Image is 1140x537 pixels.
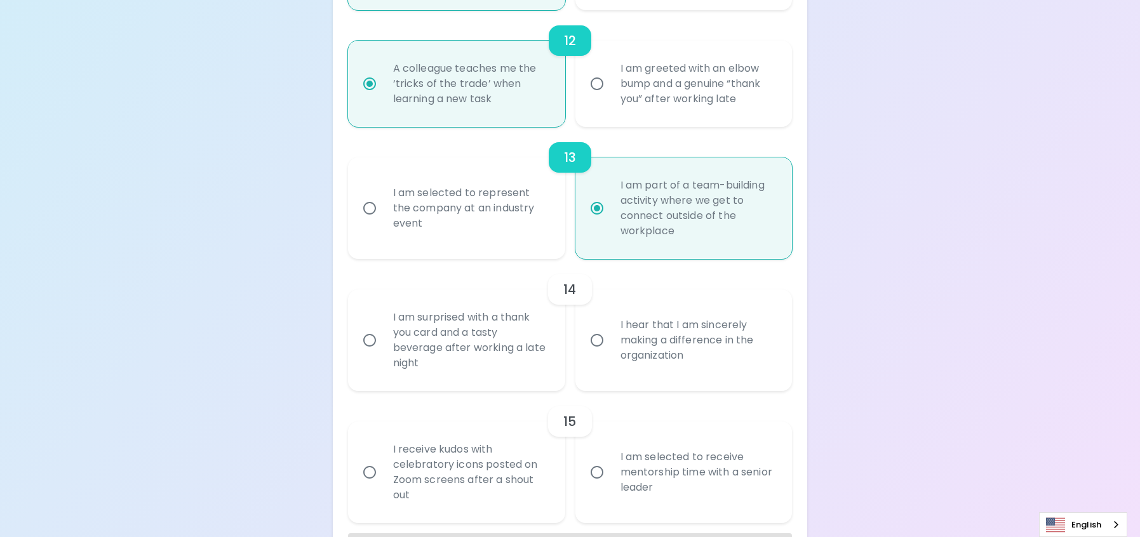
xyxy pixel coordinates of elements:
div: choice-group-check [348,259,793,391]
div: I am surprised with a thank you card and a tasty beverage after working a late night [383,295,558,386]
div: I am selected to represent the company at an industry event [383,170,558,246]
div: choice-group-check [348,391,793,523]
h6: 14 [563,279,576,300]
aside: Language selected: English [1039,512,1127,537]
div: I receive kudos with celebratory icons posted on Zoom screens after a shout out [383,427,558,518]
h6: 13 [564,147,576,168]
h6: 15 [563,411,576,432]
div: choice-group-check [348,10,793,127]
a: English [1040,513,1127,536]
h6: 12 [564,30,576,51]
div: I am greeted with an elbow bump and a genuine “thank you” after working late [610,46,786,122]
div: choice-group-check [348,127,793,259]
div: Language [1039,512,1127,537]
div: I am selected to receive mentorship time with a senior leader [610,434,786,510]
div: I am part of a team-building activity where we get to connect outside of the workplace [610,162,786,254]
div: I hear that I am sincerely making a difference in the organization [610,302,786,378]
div: A colleague teaches me the ‘tricks of the trade’ when learning a new task [383,46,558,122]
